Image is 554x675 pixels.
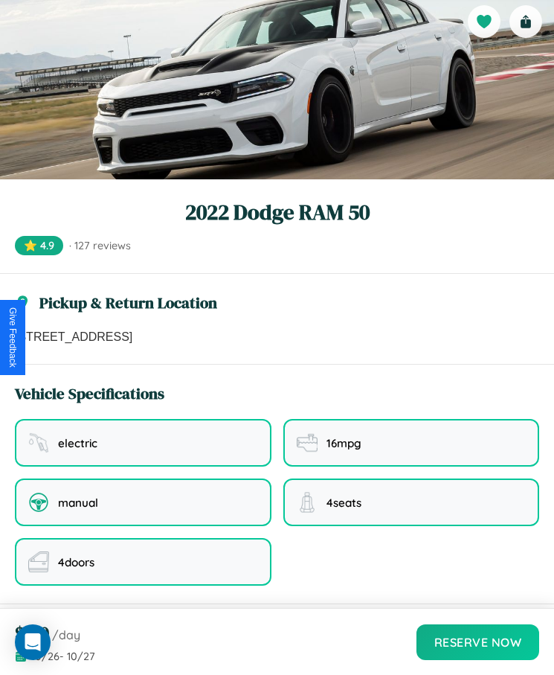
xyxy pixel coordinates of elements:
[15,621,49,645] span: $ 150
[416,624,540,660] button: Reserve Now
[31,650,95,663] span: 10 / 26 - 10 / 27
[297,432,318,453] img: fuel efficiency
[297,492,318,513] img: seating
[7,307,18,368] div: Give Feedback
[15,197,539,227] h1: 2022 Dodge RAM 50
[15,236,63,255] span: ⭐ 4.9
[39,292,217,313] h3: Pickup & Return Location
[58,496,98,510] span: manual
[15,624,51,660] div: Open Intercom Messenger
[15,328,539,346] p: [STREET_ADDRESS]
[69,239,131,252] span: · 127 reviews
[15,383,164,404] h3: Vehicle Specifications
[28,551,49,572] img: doors
[58,436,97,450] span: electric
[58,555,94,569] span: 4 doors
[52,627,80,642] span: /day
[326,496,361,510] span: 4 seats
[326,436,361,450] span: 16 mpg
[28,432,49,453] img: fuel type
